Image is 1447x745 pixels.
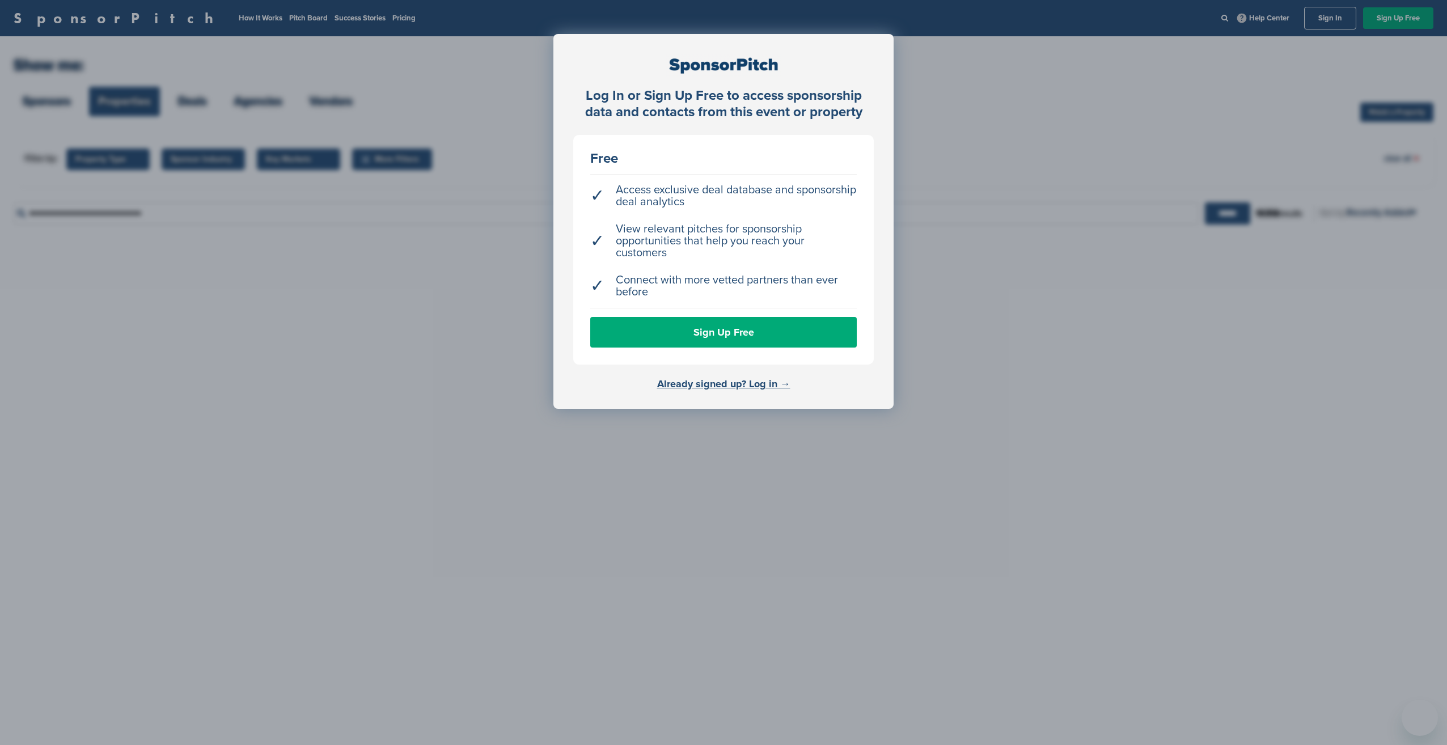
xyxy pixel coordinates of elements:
[590,317,857,348] a: Sign Up Free
[657,378,790,390] a: Already signed up? Log in →
[573,88,874,121] div: Log In or Sign Up Free to access sponsorship data and contacts from this event or property
[590,152,857,166] div: Free
[590,235,604,247] span: ✓
[590,179,857,214] li: Access exclusive deal database and sponsorship deal analytics
[590,280,604,292] span: ✓
[590,190,604,202] span: ✓
[1402,700,1438,736] iframe: Button to launch messaging window
[590,218,857,265] li: View relevant pitches for sponsorship opportunities that help you reach your customers
[590,269,857,304] li: Connect with more vetted partners than ever before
